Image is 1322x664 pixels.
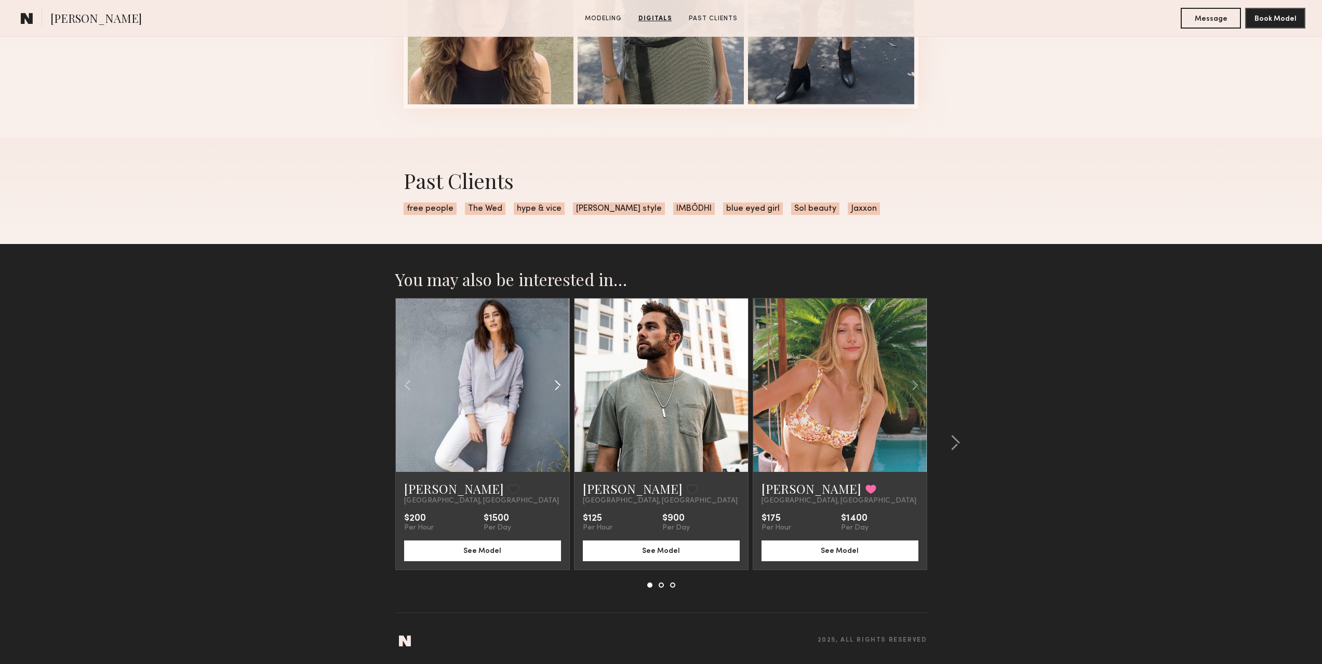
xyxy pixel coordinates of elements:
[1245,13,1305,22] a: Book Model
[791,202,839,215] span: Sol beauty
[581,14,626,23] a: Modeling
[484,513,511,524] div: $1500
[1245,8,1305,29] button: Book Model
[762,524,791,532] div: Per Hour
[634,14,676,23] a: Digitals
[762,513,791,524] div: $175
[841,524,869,532] div: Per Day
[583,497,738,505] span: [GEOGRAPHIC_DATA], [GEOGRAPHIC_DATA]
[818,637,927,644] span: 2025, all rights reserved
[848,202,880,215] span: Jaxxon
[1181,8,1241,29] button: Message
[404,546,561,554] a: See Model
[583,480,683,497] a: [PERSON_NAME]
[484,524,511,532] div: Per Day
[762,540,918,561] button: See Model
[583,546,740,554] a: See Model
[723,202,783,215] span: blue eyed girl
[685,14,742,23] a: Past Clients
[395,269,927,290] h2: You may also be interested in…
[404,524,434,532] div: Per Hour
[404,167,919,194] div: Past Clients
[404,513,434,524] div: $200
[50,10,142,29] span: [PERSON_NAME]
[465,202,505,215] span: The Wed
[573,202,665,215] span: [PERSON_NAME] style
[762,497,916,505] span: [GEOGRAPHIC_DATA], [GEOGRAPHIC_DATA]
[762,480,861,497] a: [PERSON_NAME]
[583,513,612,524] div: $125
[841,513,869,524] div: $1400
[404,480,504,497] a: [PERSON_NAME]
[404,540,561,561] button: See Model
[404,202,457,215] span: free people
[514,202,565,215] span: hype & vice
[673,202,715,215] span: IMBŌDHI
[404,497,559,505] span: [GEOGRAPHIC_DATA], [GEOGRAPHIC_DATA]
[583,524,612,532] div: Per Hour
[662,513,690,524] div: $900
[762,546,918,554] a: See Model
[583,540,740,561] button: See Model
[662,524,690,532] div: Per Day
